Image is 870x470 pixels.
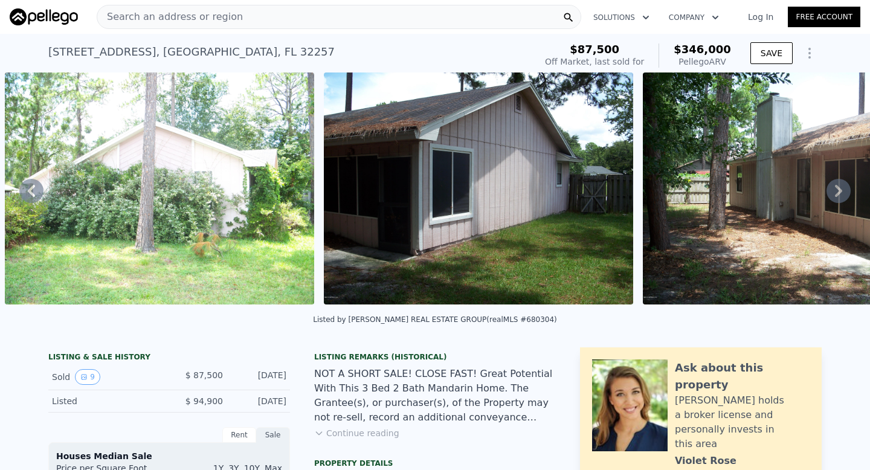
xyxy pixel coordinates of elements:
div: Sold [52,369,159,385]
div: Property details [314,459,556,468]
button: Show Options [797,41,822,65]
div: [DATE] [233,369,286,385]
div: Violet Rose [675,454,736,468]
span: Search an address or region [97,10,243,24]
a: Log In [733,11,788,23]
div: Houses Median Sale [56,450,282,462]
img: Sale: 158174713 Parcel: 33057371 [5,72,314,304]
div: [DATE] [233,395,286,407]
div: LISTING & SALE HISTORY [48,352,290,364]
div: [STREET_ADDRESS] , [GEOGRAPHIC_DATA] , FL 32257 [48,43,335,60]
div: Sale [256,427,290,443]
span: $ 87,500 [185,370,223,380]
button: Company [659,7,729,28]
img: Pellego [10,8,78,25]
button: Solutions [584,7,659,28]
a: Free Account [788,7,860,27]
div: Pellego ARV [674,56,731,68]
div: Listed [52,395,159,407]
div: NOT A SHORT SALE! CLOSE FAST! Great Potential With This 3 Bed 2 Bath Mandarin Home. The Grantee(s... [314,367,556,425]
img: Sale: 158174713 Parcel: 33057371 [324,72,633,304]
button: View historical data [75,369,100,385]
div: Listing Remarks (Historical) [314,352,556,362]
div: Listed by [PERSON_NAME] REAL ESTATE GROUP (realMLS #680304) [313,315,557,324]
span: $346,000 [674,43,731,56]
div: Rent [222,427,256,443]
span: $87,500 [570,43,619,56]
button: SAVE [750,42,793,64]
div: [PERSON_NAME] holds a broker license and personally invests in this area [675,393,810,451]
button: Continue reading [314,427,399,439]
div: Off Market, last sold for [545,56,644,68]
div: Ask about this property [675,359,810,393]
span: $ 94,900 [185,396,223,406]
